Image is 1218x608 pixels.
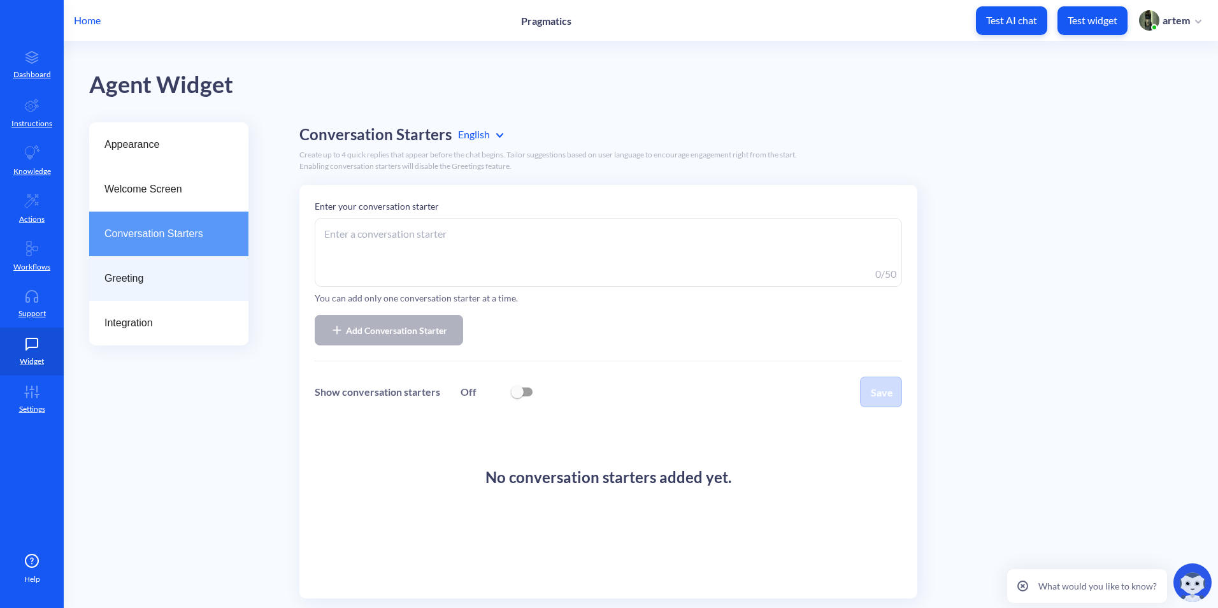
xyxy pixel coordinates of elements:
[13,261,50,273] p: Workflows
[24,574,40,585] span: Help
[1057,6,1128,35] button: Test widget
[11,118,52,129] p: Instructions
[20,356,44,367] p: Widget
[299,127,452,142] h2: Conversation Starters
[89,212,248,256] a: Conversation Starters
[89,167,248,212] a: Welcome Screen
[104,315,223,331] span: Integration
[976,6,1047,35] button: Test AI chat
[1038,579,1157,593] p: What would you like to know?
[13,69,51,80] p: Dashboard
[1173,563,1212,602] img: copilot-icon.svg
[104,137,223,152] span: Appearance
[461,384,476,400] span: Off
[458,127,503,142] div: English
[299,149,1193,172] div: Create up to 4 quick replies that appear before the chat begins. Tailor suggestions based on user...
[860,377,902,407] button: Save
[1068,14,1117,27] p: Test widget
[19,214,45,225] p: Actions
[986,14,1037,27] p: Test AI chat
[346,324,447,337] span: Add Conversation Starter
[74,13,101,28] p: Home
[521,15,571,27] p: Pragmatics
[315,292,902,305] p: You can add only one conversation starter at a time.
[89,256,248,301] a: Greeting
[89,122,248,167] a: Appearance
[19,403,45,415] p: Settings
[104,182,223,197] span: Welcome Screen
[315,463,902,495] p: No conversation starters added yet.
[89,301,248,345] a: Integration
[13,166,51,177] p: Knowledge
[89,67,1218,103] div: Agent Widget
[1163,13,1190,27] p: artem
[315,200,902,213] label: Enter your conversation starter
[18,308,46,319] p: Support
[104,226,223,242] span: Conversation Starters
[315,384,440,400] span: Show conversation starters
[1133,9,1208,32] button: user photoartem
[1139,10,1159,31] img: user photo
[104,271,223,286] span: Greeting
